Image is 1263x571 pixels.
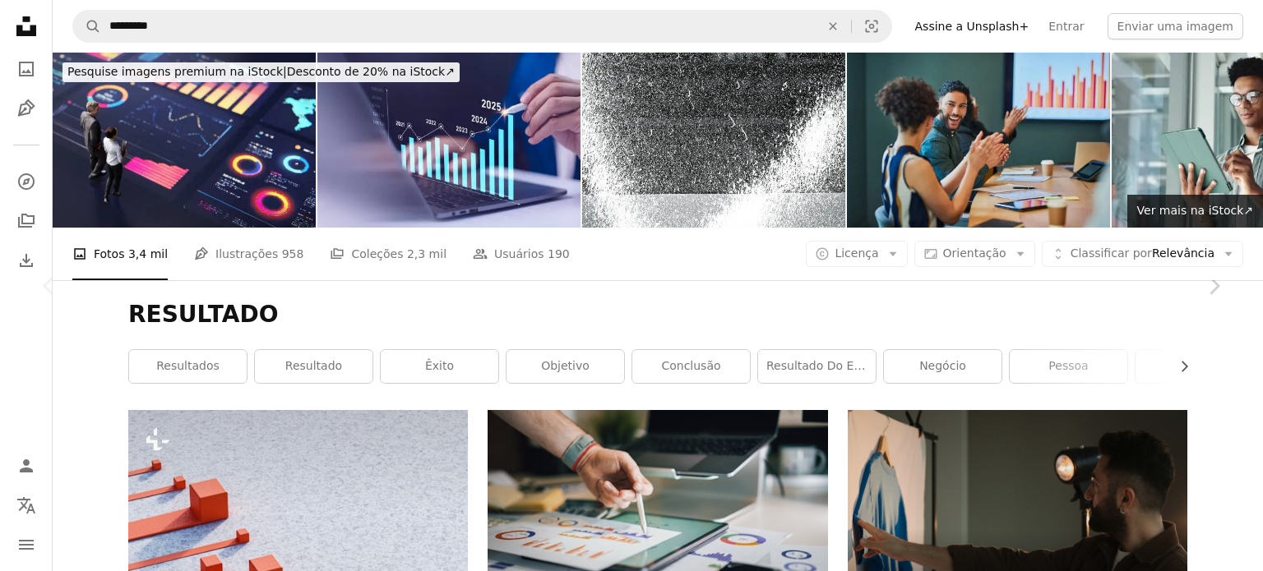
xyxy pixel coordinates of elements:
a: objetivo [507,350,624,383]
button: Menu [10,528,43,561]
a: êxito [381,350,498,383]
button: Licença [806,241,907,267]
a: Explorar [10,165,43,198]
a: resultado [255,350,372,383]
a: pessoa [1010,350,1127,383]
button: rolar lista para a direita [1169,350,1187,383]
a: ganhar [1136,350,1253,383]
span: 190 [548,245,570,263]
button: Pesquisa visual [852,11,891,42]
a: Próximo [1164,207,1263,365]
a: Usuários 190 [473,228,570,280]
span: Relevância [1071,246,1214,262]
a: Fotos [10,53,43,85]
a: Coleções [10,205,43,237]
a: Pesquise imagens premium na iStock|Desconto de 20% na iStock↗ [53,53,470,92]
button: Enviar uma imagem [1108,13,1243,39]
a: Coleções 2,3 mil [330,228,446,280]
img: Equipe de negócios analisando painéis digitais interativos com visualizações de dados [53,53,316,228]
a: Resultados [129,350,247,383]
form: Pesquise conteúdo visual em todo o site [72,10,892,43]
span: Pesquise imagens premium na iStock | [67,65,287,78]
button: Classificar porRelevância [1042,241,1243,267]
a: conclusão [632,350,750,383]
button: Idioma [10,489,43,522]
a: Entrar [1039,13,1094,39]
h1: RESULTADO [128,300,1187,329]
a: Entrar / Cadastrar-se [10,449,43,482]
img: 2024 a 2025 plano financeiro empresarial conceito de mercado, desempenho do crescimento do lucro ... [317,53,581,228]
img: Grupo de profissionais de negócios batendo palmas e sorrindo durante uma reunião na sala de reuni... [847,53,1110,228]
span: Classificar por [1071,246,1152,260]
span: Licença [835,246,878,260]
span: 958 [282,245,304,263]
button: Limpar [815,11,851,42]
span: 2,3 mil [407,245,446,263]
a: Assine a Unsplash+ [905,13,1039,39]
a: Ver mais na iStock↗ [1127,195,1263,228]
button: Orientação [914,241,1035,267]
span: Ver mais na iStock ↗ [1137,204,1253,217]
a: negócio [884,350,1002,383]
a: uma pessoa está escrevendo em um pedaço de papel [488,516,827,531]
img: Tinta branca de close-up spraied na janela, fundo abstrato com espaço de cópia, [582,53,845,228]
a: Resultado do exame [758,350,876,383]
span: Orientação [943,246,1006,260]
a: Ilustrações 958 [194,228,303,280]
a: Ilustrações [10,92,43,125]
button: Pesquise na Unsplash [73,11,101,42]
span: Desconto de 20% na iStock ↗ [67,65,455,78]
